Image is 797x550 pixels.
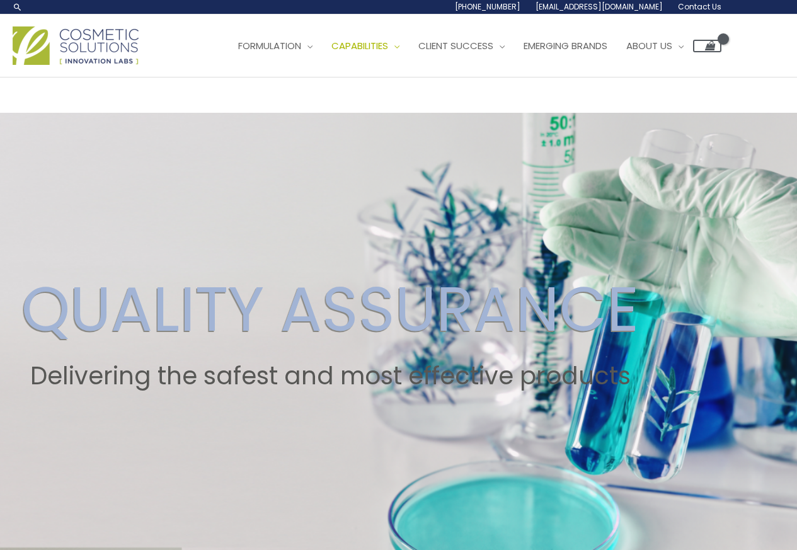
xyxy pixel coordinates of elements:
[524,39,607,52] span: Emerging Brands
[219,27,721,65] nav: Site Navigation
[693,40,721,52] a: View Shopping Cart, empty
[322,27,409,65] a: Capabilities
[409,27,514,65] a: Client Success
[21,272,639,347] h2: QUALITY ASSURANCE
[238,39,301,52] span: Formulation
[536,1,663,12] span: [EMAIL_ADDRESS][DOMAIN_NAME]
[229,27,322,65] a: Formulation
[617,27,693,65] a: About Us
[13,26,139,65] img: Cosmetic Solutions Logo
[331,39,388,52] span: Capabilities
[455,1,520,12] span: [PHONE_NUMBER]
[21,362,639,391] h2: Delivering the safest and most effective products
[626,39,672,52] span: About Us
[514,27,617,65] a: Emerging Brands
[678,1,721,12] span: Contact Us
[13,2,23,12] a: Search icon link
[418,39,493,52] span: Client Success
